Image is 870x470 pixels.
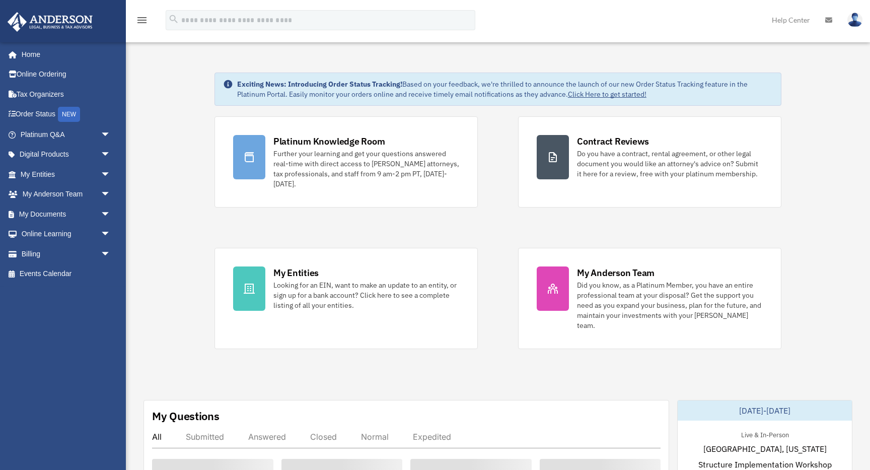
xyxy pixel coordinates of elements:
[101,124,121,145] span: arrow_drop_down
[273,266,319,279] div: My Entities
[703,443,827,455] span: [GEOGRAPHIC_DATA], [US_STATE]
[7,184,126,205] a: My Anderson Teamarrow_drop_down
[237,80,402,89] strong: Exciting News: Introducing Order Status Tracking!
[152,432,162,442] div: All
[7,164,126,184] a: My Entitiesarrow_drop_down
[7,44,121,64] a: Home
[577,149,763,179] div: Do you have a contract, rental agreement, or other legal document you would like an attorney's ad...
[577,135,649,148] div: Contract Reviews
[678,400,852,421] div: [DATE]-[DATE]
[101,184,121,205] span: arrow_drop_down
[248,432,286,442] div: Answered
[58,107,80,122] div: NEW
[186,432,224,442] div: Submitted
[214,116,478,208] a: Platinum Knowledge Room Further your learning and get your questions answered real-time with dire...
[273,280,459,310] div: Looking for an EIN, want to make an update to an entity, or sign up for a bank account? Click her...
[310,432,337,442] div: Closed
[101,224,121,245] span: arrow_drop_down
[577,280,763,330] div: Did you know, as a Platinum Member, you have an entire professional team at your disposal? Get th...
[7,145,126,165] a: Digital Productsarrow_drop_down
[413,432,451,442] div: Expedited
[7,124,126,145] a: Platinum Q&Aarrow_drop_down
[101,244,121,264] span: arrow_drop_down
[273,149,459,189] div: Further your learning and get your questions answered real-time with direct access to [PERSON_NAM...
[7,224,126,244] a: Online Learningarrow_drop_down
[136,14,148,26] i: menu
[101,164,121,185] span: arrow_drop_down
[136,18,148,26] a: menu
[733,429,797,439] div: Live & In-Person
[237,79,773,99] div: Based on your feedback, we're thrilled to announce the launch of our new Order Status Tracking fe...
[568,90,646,99] a: Click Here to get started!
[101,204,121,225] span: arrow_drop_down
[518,248,781,349] a: My Anderson Team Did you know, as a Platinum Member, you have an entire professional team at your...
[361,432,389,442] div: Normal
[7,64,126,85] a: Online Ordering
[577,266,655,279] div: My Anderson Team
[518,116,781,208] a: Contract Reviews Do you have a contract, rental agreement, or other legal document you would like...
[273,135,385,148] div: Platinum Knowledge Room
[7,84,126,104] a: Tax Organizers
[7,204,126,224] a: My Documentsarrow_drop_down
[847,13,862,27] img: User Pic
[7,264,126,284] a: Events Calendar
[5,12,96,32] img: Anderson Advisors Platinum Portal
[168,14,179,25] i: search
[7,104,126,125] a: Order StatusNEW
[152,409,220,424] div: My Questions
[214,248,478,349] a: My Entities Looking for an EIN, want to make an update to an entity, or sign up for a bank accoun...
[7,244,126,264] a: Billingarrow_drop_down
[101,145,121,165] span: arrow_drop_down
